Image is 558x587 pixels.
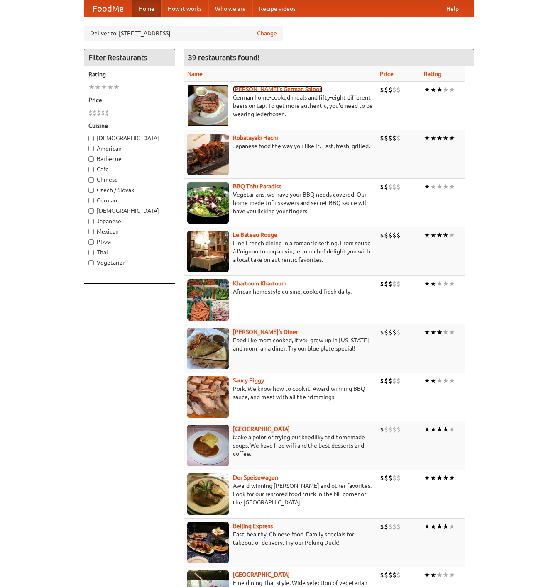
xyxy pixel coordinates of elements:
li: $ [388,231,392,240]
label: Cafe [88,165,171,173]
label: Pizza [88,238,171,246]
img: beijing.jpg [187,522,229,563]
li: $ [388,570,392,580]
li: $ [93,108,97,117]
li: $ [380,85,384,94]
li: ★ [436,570,443,580]
p: Award-winning [PERSON_NAME] and other favorites. Look for our restored food truck in the NE corne... [187,482,373,507]
li: ★ [449,231,455,240]
h5: Cuisine [88,122,171,130]
a: [PERSON_NAME]'s Diner [233,329,298,335]
a: [GEOGRAPHIC_DATA] [233,571,290,578]
li: ★ [449,425,455,434]
input: Japanese [88,219,94,224]
li: $ [388,134,392,143]
li: ★ [430,85,436,94]
li: ★ [424,522,430,531]
input: Thai [88,250,94,255]
label: [DEMOGRAPHIC_DATA] [88,134,171,142]
li: $ [105,108,109,117]
li: ★ [436,134,443,143]
li: ★ [424,425,430,434]
li: $ [388,425,392,434]
li: $ [384,328,388,337]
li: ★ [95,83,101,92]
li: ★ [430,328,436,337]
input: American [88,146,94,151]
h5: Rating [88,70,171,78]
label: German [88,196,171,205]
li: ★ [430,279,436,288]
img: khartoum.jpg [187,279,229,321]
li: ★ [449,570,455,580]
li: $ [396,279,401,288]
input: [DEMOGRAPHIC_DATA] [88,208,94,214]
a: FoodMe [84,0,132,17]
a: Price [380,71,394,77]
label: Czech / Slovak [88,186,171,194]
a: Khartoum Khartoum [233,280,286,287]
li: ★ [443,182,449,191]
img: speisewagen.jpg [187,473,229,515]
li: $ [384,376,388,385]
li: $ [380,522,384,531]
li: ★ [449,522,455,531]
img: saucy.jpg [187,376,229,418]
li: ★ [449,85,455,94]
li: ★ [436,473,443,482]
li: ★ [436,425,443,434]
li: ★ [424,570,430,580]
input: Barbecue [88,156,94,162]
p: Fast, healthy, Chinese food. Family specials for takeout or delivery. Try our Peking Duck! [187,530,373,547]
p: African homestyle cuisine, cooked fresh daily. [187,287,373,296]
li: ★ [107,83,113,92]
li: ★ [430,376,436,385]
li: $ [392,328,396,337]
li: $ [388,376,392,385]
li: ★ [430,570,436,580]
li: $ [380,570,384,580]
li: ★ [424,376,430,385]
li: $ [396,376,401,385]
li: ★ [430,231,436,240]
li: $ [380,473,384,482]
li: ★ [424,279,430,288]
li: $ [384,279,388,288]
img: robatayaki.jpg [187,134,229,175]
label: Japanese [88,217,171,225]
a: Der Speisewagen [233,474,278,481]
h4: Filter Restaurants [84,49,175,66]
li: ★ [436,522,443,531]
li: $ [88,108,93,117]
li: ★ [436,182,443,191]
p: Pork. We know how to cook it. Award-winning BBQ sauce, and meat with all the trimmings. [187,385,373,401]
a: Le Bateau Rouge [233,231,277,238]
li: $ [388,473,392,482]
li: $ [384,473,388,482]
li: ★ [430,134,436,143]
a: How it works [161,0,208,17]
h5: Price [88,96,171,104]
input: Czech / Slovak [88,188,94,193]
ng-pluralize: 39 restaurants found! [188,54,259,61]
li: $ [388,522,392,531]
li: ★ [449,182,455,191]
li: $ [384,231,388,240]
li: $ [384,425,388,434]
label: Mexican [88,227,171,236]
li: $ [388,328,392,337]
li: $ [384,570,388,580]
img: tofuparadise.jpg [187,182,229,224]
li: $ [384,85,388,94]
li: $ [380,279,384,288]
li: $ [392,279,396,288]
input: Cafe [88,167,94,172]
li: $ [396,231,401,240]
b: Saucy Piggy [233,377,264,384]
li: $ [380,182,384,191]
li: ★ [443,328,449,337]
label: Chinese [88,175,171,184]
